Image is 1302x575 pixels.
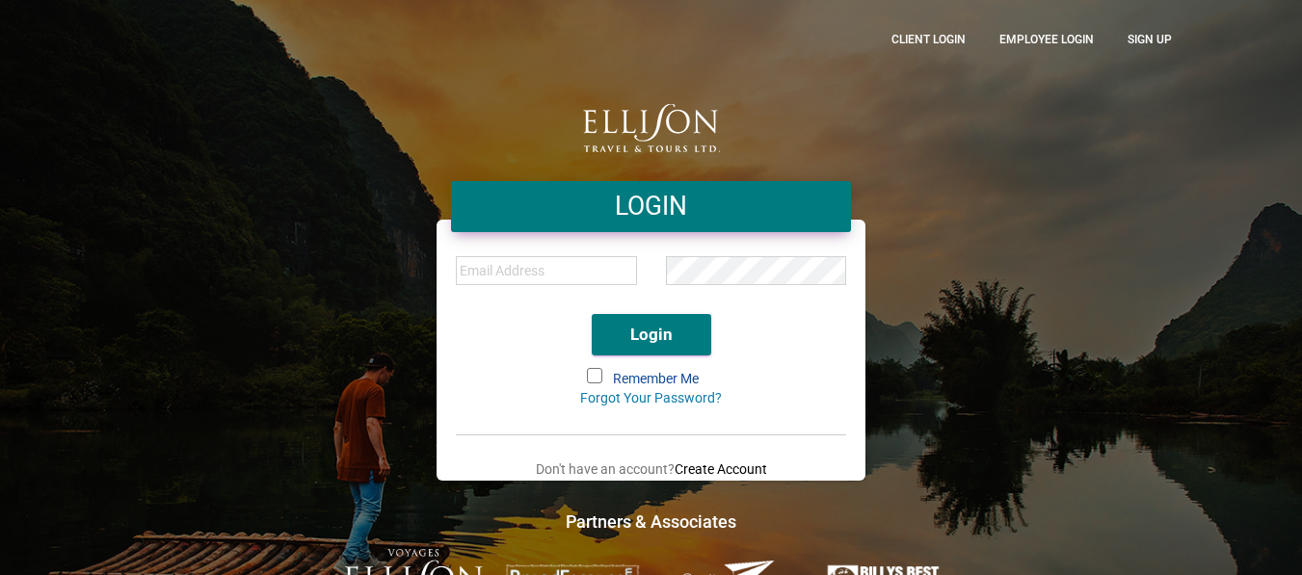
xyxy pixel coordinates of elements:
a: Forgot Your Password? [580,390,722,405]
a: CLient Login [877,14,980,64]
p: Don't have an account? [456,457,846,481]
img: logo.png [583,104,720,152]
a: Employee Login [985,14,1108,64]
a: Sign up [1113,14,1186,64]
button: Login [592,314,711,355]
input: Email Address [456,256,637,285]
label: Remember Me [589,370,713,389]
a: Create Account [675,461,767,477]
h4: LOGIN [465,189,837,224]
h4: Partners & Associates [117,510,1186,534]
